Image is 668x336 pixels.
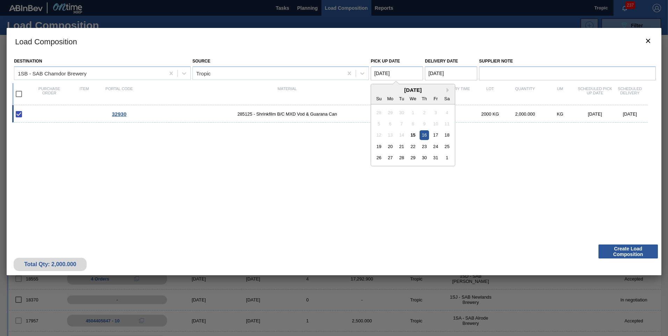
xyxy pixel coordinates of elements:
[473,111,508,117] div: 2000 KG
[508,87,543,101] div: Quantity
[431,153,441,162] div: Choose Friday, October 31st, 2025
[442,94,452,103] div: Sa
[543,87,578,101] div: UM
[578,111,612,117] div: [DATE]
[196,70,211,76] div: Tropic
[578,87,612,101] div: Scheduled Pick up Date
[431,130,441,140] div: Choose Friday, October 17th, 2025
[374,153,384,162] div: Choose Sunday, October 26th, 2025
[420,94,429,103] div: Th
[420,153,429,162] div: Choose Thursday, October 30th, 2025
[374,94,384,103] div: Su
[442,142,452,151] div: Choose Saturday, October 25th, 2025
[397,94,406,103] div: Tu
[408,119,418,129] div: Not available Wednesday, October 8th, 2025
[374,108,384,117] div: Not available Sunday, September 28th, 2025
[374,119,384,129] div: Not available Sunday, October 5th, 2025
[374,142,384,151] div: Choose Sunday, October 19th, 2025
[112,111,126,117] span: 32930
[420,108,429,117] div: Not available Thursday, October 2nd, 2025
[371,66,423,80] input: mm/dd/yyyy
[397,142,406,151] div: Choose Tuesday, October 21st, 2025
[193,59,210,64] label: Source
[431,108,441,117] div: Not available Friday, October 3rd, 2025
[371,59,400,64] label: Pick up Date
[397,130,406,140] div: Not available Tuesday, October 14th, 2025
[373,107,453,163] div: month 2025-10
[14,59,42,64] label: Destination
[397,108,406,117] div: Not available Tuesday, September 30th, 2025
[397,153,406,162] div: Choose Tuesday, October 28th, 2025
[371,87,455,93] div: [DATE]
[442,108,452,117] div: Not available Saturday, October 4th, 2025
[473,87,508,101] div: Lot
[420,142,429,151] div: Choose Thursday, October 23rd, 2025
[479,56,656,66] label: Supplier Note
[386,94,395,103] div: Mo
[442,130,452,140] div: Choose Saturday, October 18th, 2025
[420,119,429,129] div: Not available Thursday, October 9th, 2025
[386,108,395,117] div: Not available Monday, September 29th, 2025
[425,66,477,80] input: mm/dd/yyyy
[543,111,578,117] div: KG
[386,153,395,162] div: Choose Monday, October 27th, 2025
[102,87,137,101] div: Portal code
[442,153,452,162] div: Choose Saturday, November 1st, 2025
[19,261,81,268] div: Total Qty: 2,000.000
[374,130,384,140] div: Not available Sunday, October 12th, 2025
[397,119,406,129] div: Not available Tuesday, October 7th, 2025
[137,87,438,101] div: Material
[408,94,418,103] div: We
[431,142,441,151] div: Choose Friday, October 24th, 2025
[67,87,102,101] div: Item
[408,142,418,151] div: Choose Wednesday, October 22nd, 2025
[431,119,441,129] div: Not available Friday, October 10th, 2025
[431,94,441,103] div: Fr
[612,87,647,101] div: Scheduled Delivery
[612,111,647,117] div: [DATE]
[32,87,67,101] div: Purchase order
[508,111,543,117] div: 2,000.000
[420,130,429,140] div: Choose Thursday, October 16th, 2025
[386,119,395,129] div: Not available Monday, October 6th, 2025
[7,28,661,54] h3: Load Composition
[598,244,658,258] button: Create Load Composition
[442,119,452,129] div: Not available Saturday, October 11th, 2025
[386,142,395,151] div: Choose Monday, October 20th, 2025
[102,111,137,117] div: Go to Order
[137,111,438,117] span: 285125 - Shrinkfilm B/C MXD Vod & Guarana Can
[18,70,87,76] div: 1SB - SAB Chamdor Brewery
[408,108,418,117] div: Not available Wednesday, October 1st, 2025
[425,59,458,64] label: Delivery Date
[408,153,418,162] div: Choose Wednesday, October 29th, 2025
[408,130,418,140] div: Choose Wednesday, October 15th, 2025
[386,130,395,140] div: Not available Monday, October 13th, 2025
[446,88,451,93] button: Next Month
